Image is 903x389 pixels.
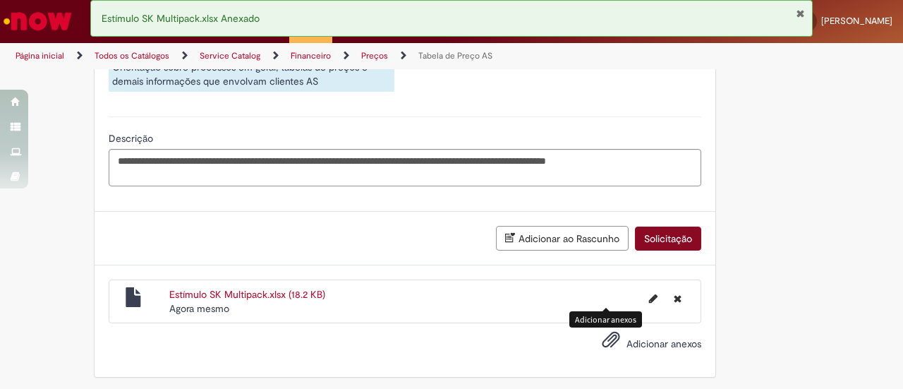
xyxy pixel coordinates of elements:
[169,302,229,315] span: Agora mesmo
[169,302,229,315] time: 28/08/2025 11:22:56
[291,50,331,61] a: Financeiro
[496,226,629,251] button: Adicionar ao Rascunho
[569,311,642,328] div: Adicionar anexos
[1,7,74,35] img: ServiceNow
[641,287,666,310] button: Editar nome de arquivo Estímulo SK Multipack.xlsx
[626,337,701,350] span: Adicionar anexos
[109,132,156,145] span: Descrição
[598,327,624,359] button: Adicionar anexos
[11,43,591,69] ul: Trilhas de página
[109,56,394,92] div: Orientação sobre processos em geral, tabelas de preços e demais informações que envolvam clientes AS
[16,50,64,61] a: Página inicial
[821,15,892,27] span: [PERSON_NAME]
[169,288,325,301] a: Estímulo SK Multipack.xlsx (18.2 KB)
[796,8,805,19] button: Fechar Notificação
[361,50,388,61] a: Preços
[109,149,701,186] textarea: Descrição
[635,227,701,251] button: Solicitação
[95,50,169,61] a: Todos os Catálogos
[418,50,492,61] a: Tabela de Preço AS
[102,12,260,25] span: Estímulo SK Multipack.xlsx Anexado
[665,287,690,310] button: Excluir Estímulo SK Multipack.xlsx
[200,50,260,61] a: Service Catalog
